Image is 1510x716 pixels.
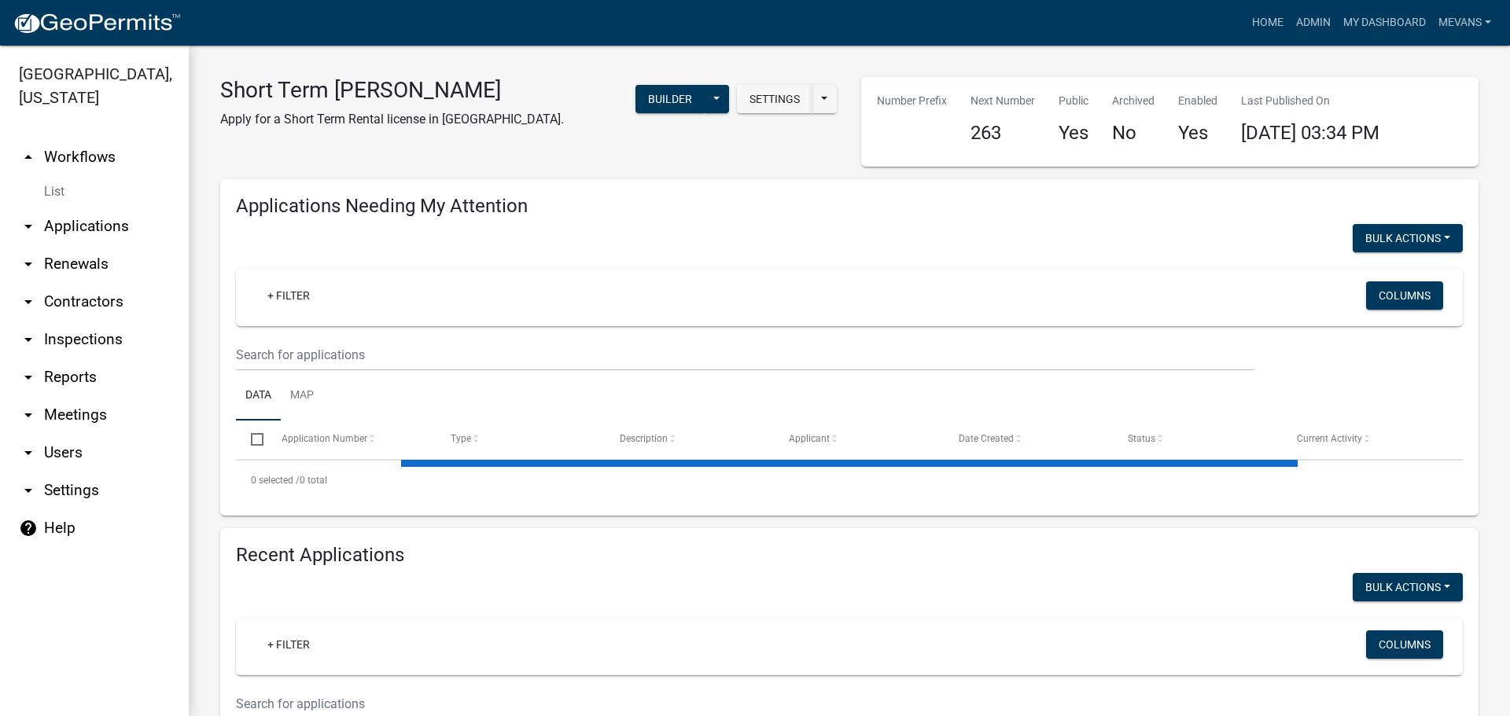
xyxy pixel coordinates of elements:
h4: 263 [970,122,1035,145]
datatable-header-cell: Status [1113,420,1282,458]
i: arrow_drop_down [19,330,38,349]
p: Enabled [1178,93,1217,109]
p: Next Number [970,93,1035,109]
h3: Short Term [PERSON_NAME] [220,77,564,104]
a: Home [1246,8,1290,38]
datatable-header-cell: Description [605,420,774,458]
button: Columns [1366,281,1443,310]
span: Application Number [282,433,367,444]
a: Mevans [1432,8,1497,38]
h4: No [1112,122,1155,145]
p: Archived [1112,93,1155,109]
span: Status [1128,433,1155,444]
a: Data [236,371,281,421]
span: 0 selected / [251,475,300,486]
span: Current Activity [1297,433,1362,444]
h4: Applications Needing My Attention [236,195,1463,218]
a: + Filter [255,630,322,659]
datatable-header-cell: Application Number [266,420,435,458]
a: + Filter [255,281,322,310]
h4: Recent Applications [236,544,1463,567]
span: Applicant [789,433,830,444]
datatable-header-cell: Applicant [774,420,943,458]
i: arrow_drop_down [19,255,38,274]
datatable-header-cell: Current Activity [1282,420,1451,458]
a: Map [281,371,323,421]
i: arrow_drop_down [19,406,38,424]
span: Description [620,433,668,444]
button: Columns [1366,630,1443,659]
datatable-header-cell: Date Created [943,420,1112,458]
div: 0 total [236,461,1463,500]
p: Last Published On [1241,93,1379,109]
button: Bulk Actions [1353,573,1463,601]
i: arrow_drop_down [19,292,38,311]
span: Type [451,433,471,444]
button: Bulk Actions [1353,224,1463,252]
a: My Dashboard [1337,8,1432,38]
p: Public [1059,93,1088,109]
p: Apply for a Short Term Rental license in [GEOGRAPHIC_DATA]. [220,110,564,129]
input: Search for applications [236,339,1254,371]
datatable-header-cell: Select [236,420,266,458]
datatable-header-cell: Type [436,420,605,458]
i: arrow_drop_up [19,148,38,167]
i: arrow_drop_down [19,481,38,500]
i: arrow_drop_down [19,368,38,387]
h4: Yes [1178,122,1217,145]
p: Number Prefix [877,93,947,109]
button: Settings [737,85,812,113]
button: Builder [635,85,705,113]
i: help [19,519,38,538]
i: arrow_drop_down [19,217,38,236]
i: arrow_drop_down [19,443,38,462]
span: [DATE] 03:34 PM [1241,122,1379,144]
h4: Yes [1059,122,1088,145]
span: Date Created [959,433,1014,444]
a: Admin [1290,8,1337,38]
